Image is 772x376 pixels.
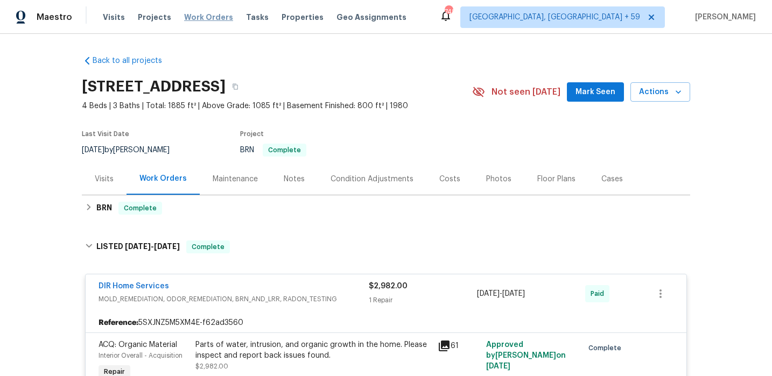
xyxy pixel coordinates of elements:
span: Tasks [246,13,269,21]
span: [DATE] [125,243,151,250]
a: Back to all projects [82,55,185,66]
span: Approved by [PERSON_NAME] on [486,341,566,370]
div: Notes [284,174,305,185]
span: [DATE] [477,290,500,297]
button: Copy Address [226,77,245,96]
span: Complete [120,203,161,214]
div: 5SXJNZ5M5XM4E-f62ad3560 [86,313,686,332]
span: [GEOGRAPHIC_DATA], [GEOGRAPHIC_DATA] + 59 [469,12,640,23]
div: 1 Repair [369,295,477,306]
span: MOLD_REMEDIATION, ODOR_REMEDIATION, BRN_AND_LRR, RADON_TESTING [99,294,369,304]
span: Projects [138,12,171,23]
span: Actions [639,86,682,99]
div: by [PERSON_NAME] [82,144,183,157]
div: Maintenance [213,174,258,185]
span: Mark Seen [576,86,615,99]
span: [DATE] [486,363,510,370]
span: ACQ: Organic Material [99,341,177,349]
div: BRN Complete [82,195,690,221]
div: Floor Plans [537,174,576,185]
h6: BRN [96,202,112,215]
div: Work Orders [139,173,187,184]
span: Geo Assignments [336,12,406,23]
div: 748 [445,6,452,17]
h6: LISTED [96,240,180,253]
span: Last Visit Date [82,131,129,137]
span: Complete [187,242,229,252]
div: Cases [601,174,623,185]
button: Mark Seen [567,82,624,102]
span: [DATE] [82,146,104,154]
span: Visits [103,12,125,23]
span: [DATE] [154,243,180,250]
button: Actions [630,82,690,102]
span: - [477,288,525,299]
span: Maestro [37,12,72,23]
span: 4 Beds | 3 Baths | Total: 1885 ft² | Above Grade: 1085 ft² | Basement Finished: 800 ft² | 1980 [82,101,472,111]
span: Paid [591,288,608,299]
div: 61 [438,339,480,352]
span: Work Orders [184,12,233,23]
span: Not seen [DATE] [492,87,560,97]
span: $2,982.00 [369,282,408,290]
div: Condition Adjustments [331,174,413,185]
span: Complete [264,147,305,153]
span: Interior Overall - Acquisition [99,352,183,359]
span: Project [240,131,264,137]
a: DIR Home Services [99,282,169,290]
b: Reference: [99,317,138,328]
span: $2,982.00 [195,363,228,370]
div: Costs [439,174,460,185]
span: - [125,243,180,250]
h2: [STREET_ADDRESS] [82,81,226,92]
span: [DATE] [502,290,525,297]
div: LISTED [DATE]-[DATE]Complete [82,230,690,264]
span: [PERSON_NAME] [691,12,756,23]
span: Complete [588,343,626,353]
span: BRN [240,146,306,154]
div: Visits [95,174,114,185]
span: Properties [282,12,324,23]
div: Parts of water, intrusion, and organic growth in the home. Please inspect and report back issues ... [195,339,431,361]
div: Photos [486,174,511,185]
